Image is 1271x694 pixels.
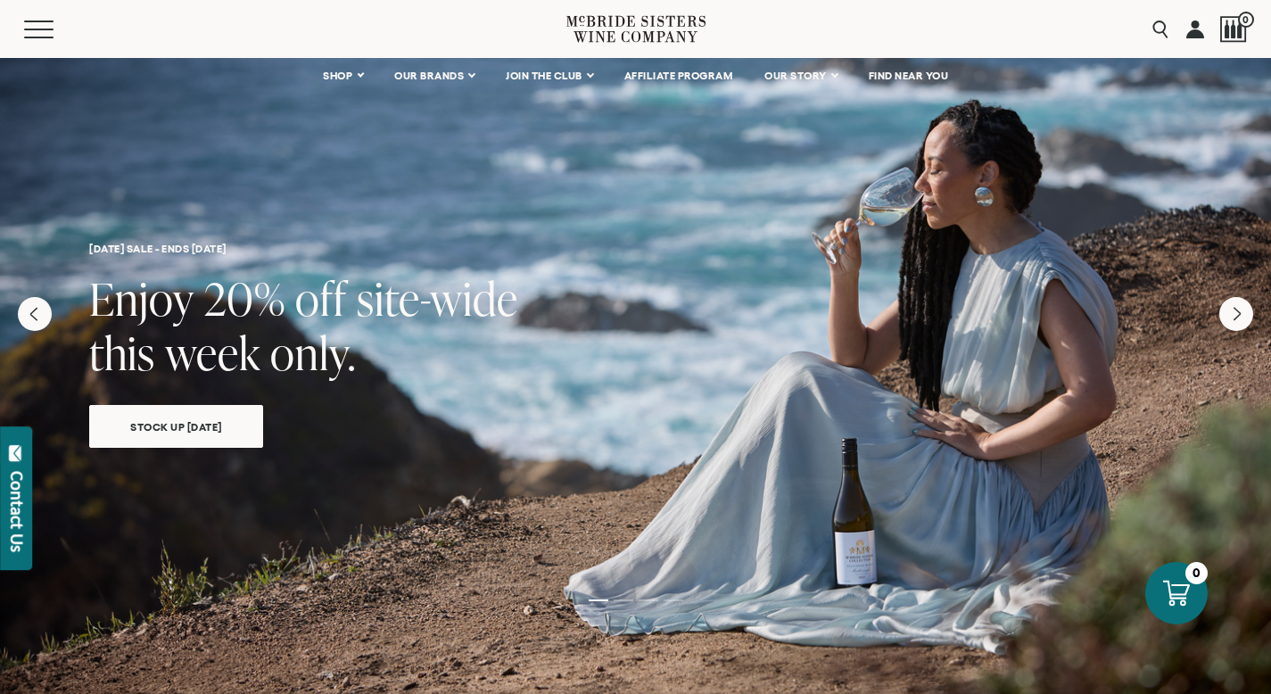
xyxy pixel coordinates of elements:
a: OUR BRANDS [383,58,485,94]
span: off [295,268,347,329]
li: Page dot 1 [589,599,608,601]
div: 0 [1185,562,1208,584]
span: Stock Up [DATE] [99,417,253,437]
a: FIND NEAR YOU [857,58,961,94]
span: SHOP [323,70,353,82]
a: OUR STORY [753,58,848,94]
button: Next [1219,297,1253,331]
div: Contact Us [8,471,26,552]
span: only. [270,322,356,384]
span: OUR BRANDS [394,70,464,82]
a: AFFILIATE PROGRAM [613,58,745,94]
span: Enjoy [89,268,194,329]
span: FIND NEAR YOU [869,70,949,82]
button: Previous [18,297,52,331]
a: SHOP [311,58,374,94]
button: Mobile Menu Trigger [24,21,88,38]
span: AFFILIATE PROGRAM [624,70,733,82]
li: Page dot 4 [664,599,683,601]
h6: [DATE] SALE - ENDS [DATE] [89,243,1182,254]
li: Page dot 2 [614,599,633,601]
span: JOIN THE CLUB [506,70,582,82]
li: Page dot 3 [639,599,658,601]
a: Stock Up [DATE] [89,405,263,448]
a: JOIN THE CLUB [494,58,604,94]
span: 20% [204,268,285,329]
span: 0 [1238,12,1254,28]
span: this [89,322,155,384]
span: site-wide [357,268,518,329]
span: OUR STORY [764,70,827,82]
span: week [165,322,260,384]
